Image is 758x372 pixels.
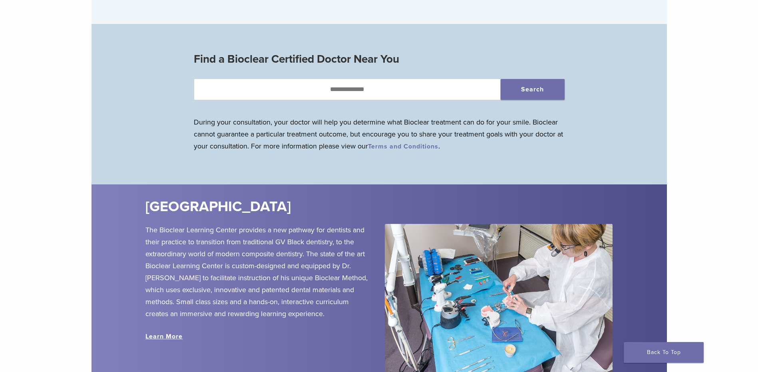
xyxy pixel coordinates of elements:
[145,197,427,216] h2: [GEOGRAPHIC_DATA]
[624,342,704,363] a: Back To Top
[194,49,565,69] h3: Find a Bioclear Certified Doctor Near You
[145,332,183,340] a: Learn More
[368,142,438,150] a: Terms and Conditions
[145,224,373,320] p: The Bioclear Learning Center provides a new pathway for dentists and their practice to transition...
[194,116,565,152] p: During your consultation, your doctor will help you determine what Bioclear treatment can do for ...
[501,79,565,100] button: Search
